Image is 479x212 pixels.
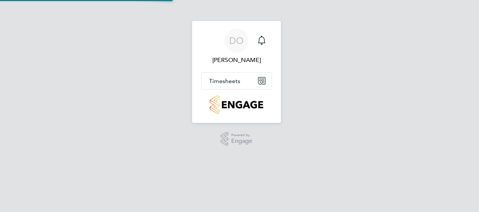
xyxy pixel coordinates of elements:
[231,132,252,138] span: Powered by
[201,56,272,65] span: Dominic O'Neill
[201,95,272,114] a: Go to home page
[231,138,252,144] span: Engage
[229,36,244,45] span: DO
[210,95,263,114] img: countryside-properties-logo-retina.png
[209,77,240,85] span: Timesheets
[201,73,272,89] button: Timesheets
[192,21,281,123] nav: Main navigation
[221,132,253,146] a: Powered byEngage
[201,29,272,65] a: DO[PERSON_NAME]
